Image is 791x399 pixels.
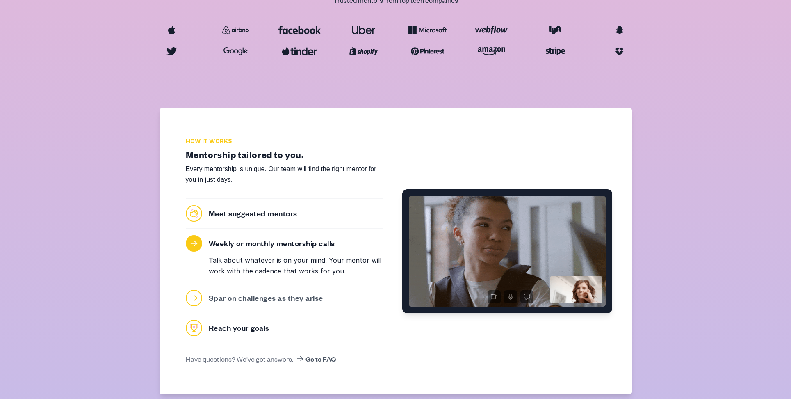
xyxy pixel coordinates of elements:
span: How it works [186,138,383,145]
h2: Mentorship tailored to you. [186,148,383,161]
a: Go to FAQ [296,353,336,365]
h3: Reach your goals [209,323,269,333]
p: Have questions? We've got answers. [186,353,383,365]
h3: Spar on challenges as they arise [209,293,323,303]
img: Google [223,47,248,55]
img: mentee.gif [550,276,602,304]
h3: Meet suggested mentors [209,208,297,218]
p: Every mentorship is unique. Our team will find the right mentor for you in just days. [186,164,383,185]
img: Airbnb [222,26,248,34]
img: Stripe [546,47,565,55]
h3: Weekly or monthly mentorship calls [209,238,335,248]
img: Dropbox [615,47,624,55]
img: Twitter [166,47,177,55]
img: Apple [168,26,175,34]
img: Snapchat [615,26,624,34]
p: Talk about whatever is on your mind. Your mentor will work with the cadence that works for you. [205,255,383,276]
img: mentor.gif [409,196,606,307]
img: Uber [352,26,376,34]
img: Webflow [475,26,508,34]
img: Microsoft [408,26,447,34]
img: Pinterest [411,47,445,55]
img: Amazon [478,47,505,55]
img: Lyft [549,26,561,34]
img: Tinder [282,47,317,55]
img: Facebook [278,26,321,34]
img: Shopify [349,47,378,55]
